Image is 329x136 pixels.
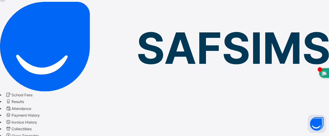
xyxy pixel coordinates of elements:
[12,99,24,104] span: Results
[5,120,37,124] a: Invoice History
[12,127,32,131] span: Collectibles
[308,115,326,133] button: Open asap
[5,113,40,118] a: Payment History
[5,127,32,131] a: Collectibles
[12,93,33,97] span: School Fees
[5,93,33,97] a: School Fees
[12,106,31,111] span: Attendance
[5,106,31,111] a: Attendance
[5,99,24,104] a: Results
[12,113,40,118] span: Payment History
[12,120,37,124] span: Invoice History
